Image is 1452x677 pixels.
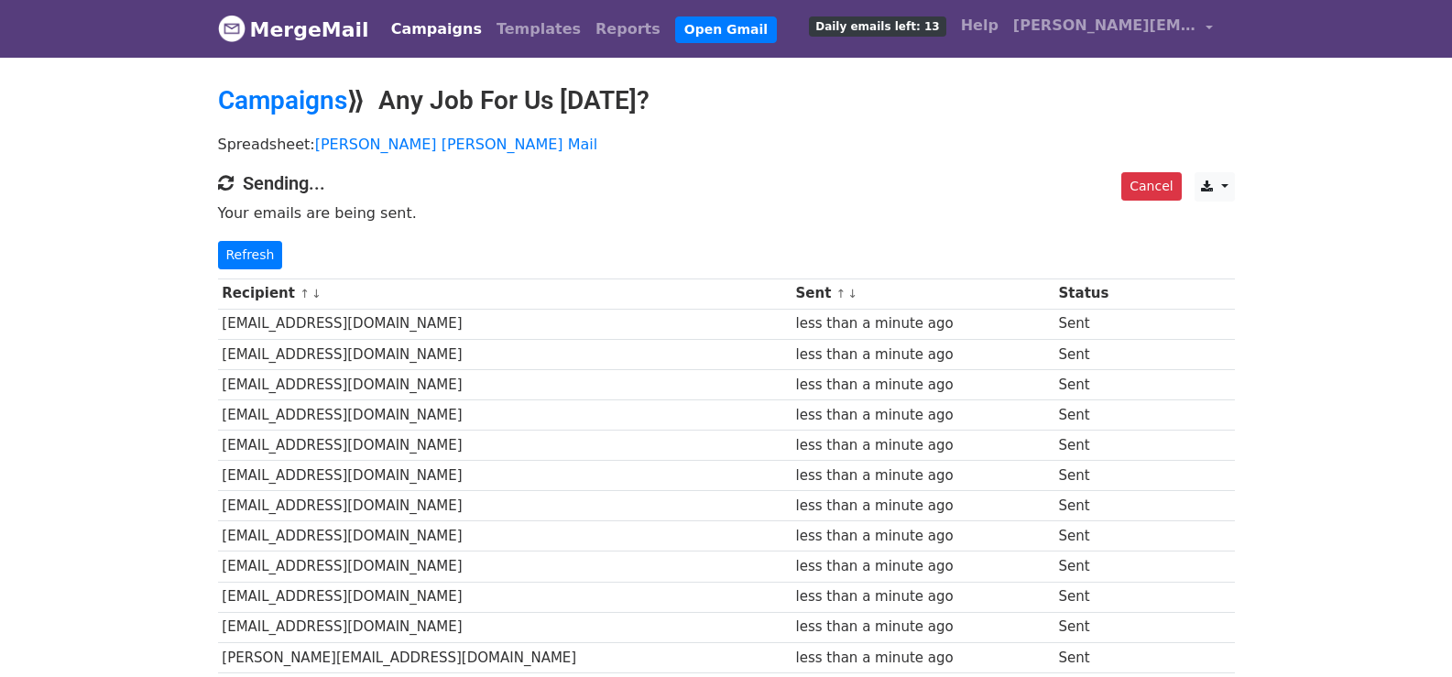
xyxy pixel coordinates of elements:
[218,15,246,42] img: MergeMail logo
[218,582,792,612] td: [EMAIL_ADDRESS][DOMAIN_NAME]
[588,11,668,48] a: Reports
[795,465,1049,486] div: less than a minute ago
[1054,582,1148,612] td: Sent
[795,344,1049,366] div: less than a minute ago
[795,375,1049,396] div: less than a minute ago
[218,135,1235,154] p: Spreadsheet:
[1006,7,1220,50] a: [PERSON_NAME][EMAIL_ADDRESS][DOMAIN_NAME]
[218,461,792,491] td: [EMAIL_ADDRESS][DOMAIN_NAME]
[1013,15,1196,37] span: [PERSON_NAME][EMAIL_ADDRESS][DOMAIN_NAME]
[1054,551,1148,582] td: Sent
[218,491,792,521] td: [EMAIL_ADDRESS][DOMAIN_NAME]
[795,556,1049,577] div: less than a minute ago
[218,10,369,49] a: MergeMail
[1054,612,1148,642] td: Sent
[954,7,1006,44] a: Help
[802,7,953,44] a: Daily emails left: 13
[1054,278,1148,309] th: Status
[795,586,1049,607] div: less than a minute ago
[795,648,1049,669] div: less than a minute ago
[311,287,322,300] a: ↓
[795,313,1049,334] div: less than a minute ago
[218,309,792,339] td: [EMAIL_ADDRESS][DOMAIN_NAME]
[1054,521,1148,551] td: Sent
[1121,172,1181,201] a: Cancel
[218,85,347,115] a: Campaigns
[836,287,846,300] a: ↑
[218,203,1235,223] p: Your emails are being sent.
[218,172,1235,194] h4: Sending...
[218,551,792,582] td: [EMAIL_ADDRESS][DOMAIN_NAME]
[218,399,792,430] td: [EMAIL_ADDRESS][DOMAIN_NAME]
[300,287,310,300] a: ↑
[315,136,597,153] a: [PERSON_NAME] [PERSON_NAME] Mail
[218,642,792,672] td: [PERSON_NAME][EMAIL_ADDRESS][DOMAIN_NAME]
[1054,369,1148,399] td: Sent
[809,16,945,37] span: Daily emails left: 13
[675,16,777,43] a: Open Gmail
[218,339,792,369] td: [EMAIL_ADDRESS][DOMAIN_NAME]
[218,612,792,642] td: [EMAIL_ADDRESS][DOMAIN_NAME]
[795,435,1049,456] div: less than a minute ago
[1054,431,1148,461] td: Sent
[1054,461,1148,491] td: Sent
[795,405,1049,426] div: less than a minute ago
[847,287,857,300] a: ↓
[1054,491,1148,521] td: Sent
[218,369,792,399] td: [EMAIL_ADDRESS][DOMAIN_NAME]
[1054,642,1148,672] td: Sent
[1054,309,1148,339] td: Sent
[218,521,792,551] td: [EMAIL_ADDRESS][DOMAIN_NAME]
[218,431,792,461] td: [EMAIL_ADDRESS][DOMAIN_NAME]
[218,278,792,309] th: Recipient
[792,278,1054,309] th: Sent
[384,11,489,48] a: Campaigns
[1054,399,1148,430] td: Sent
[218,241,283,269] a: Refresh
[1054,339,1148,369] td: Sent
[795,617,1049,638] div: less than a minute ago
[218,85,1235,116] h2: ⟫ Any Job For Us [DATE]?
[795,496,1049,517] div: less than a minute ago
[795,526,1049,547] div: less than a minute ago
[489,11,588,48] a: Templates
